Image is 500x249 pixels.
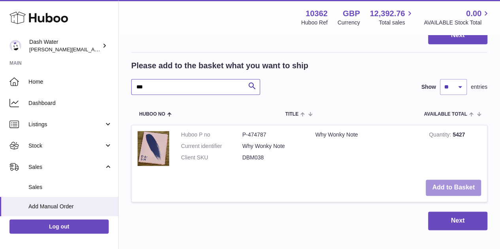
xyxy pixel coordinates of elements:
[370,8,405,19] span: 12,392.76
[29,38,100,53] div: Dash Water
[131,60,308,71] h2: Please add to the basket what you want to ship
[28,121,104,128] span: Listings
[138,131,169,166] img: Why Wonky Note
[9,40,21,52] img: james@dash-water.com
[29,46,158,52] span: [PERSON_NAME][EMAIL_ADDRESS][DOMAIN_NAME]
[424,8,491,26] a: 0.00 AVAILABLE Stock Total
[28,203,112,210] span: Add Manual Order
[426,180,481,196] button: Add to Basket
[471,83,487,91] span: entries
[181,131,242,139] dt: Huboo P no
[28,183,112,191] span: Sales
[309,125,423,174] td: Why Wonky Note
[28,78,112,86] span: Home
[423,125,487,174] td: 5427
[242,154,304,161] dd: DBM038
[428,26,487,45] button: Next
[424,112,467,117] span: AVAILABLE Total
[181,142,242,150] dt: Current identifier
[285,112,298,117] span: Title
[338,19,360,26] div: Currency
[306,8,328,19] strong: 10362
[343,8,360,19] strong: GBP
[370,8,414,26] a: 12,392.76 Total sales
[379,19,414,26] span: Total sales
[9,219,109,234] a: Log out
[301,19,328,26] div: Huboo Ref
[428,212,487,230] button: Next
[242,131,304,139] dd: P-474787
[181,154,242,161] dt: Client SKU
[466,8,481,19] span: 0.00
[429,131,453,140] strong: Quantity
[28,142,104,150] span: Stock
[139,112,165,117] span: Huboo no
[424,19,491,26] span: AVAILABLE Stock Total
[421,83,436,91] label: Show
[28,163,104,171] span: Sales
[28,99,112,107] span: Dashboard
[242,142,304,150] dd: Why Wonky Note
